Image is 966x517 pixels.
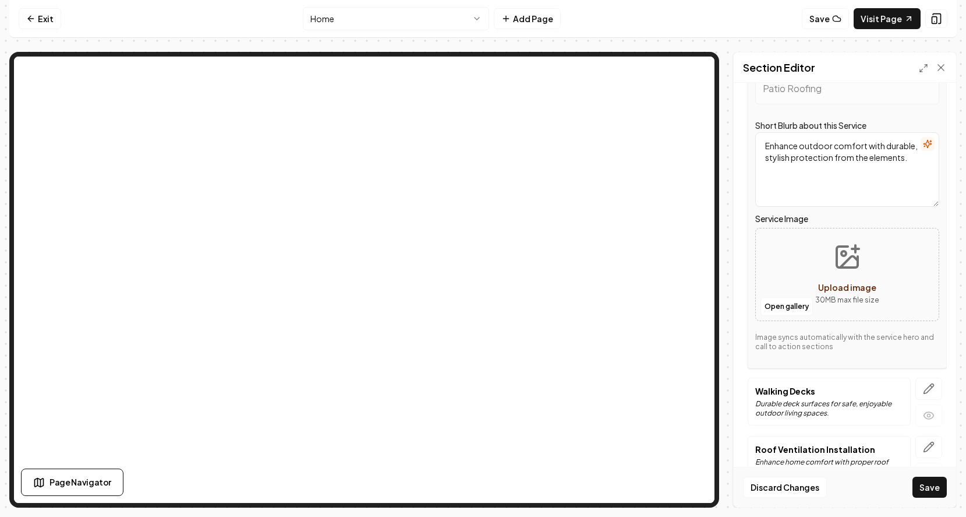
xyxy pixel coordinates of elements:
[755,444,903,455] p: Roof Ventilation Installation
[21,469,123,496] button: Page Navigator
[806,234,889,315] button: Upload image
[815,294,879,306] p: 30 MB max file size
[755,120,866,131] label: Short Blurb about this Service
[802,8,849,29] button: Save
[19,8,61,29] a: Exit
[755,399,903,418] p: Durable deck surfaces for safe, enjoyable outdoor living spaces.
[760,297,813,316] button: Open gallery
[755,212,939,226] label: Service Image
[743,59,815,76] h2: Section Editor
[755,458,903,476] p: Enhance home comfort with proper roof ventilation and airflow.
[755,385,903,397] p: Walking Decks
[755,333,939,351] p: Image syncs automatically with the service hero and call to action sections
[743,477,827,498] button: Discard Changes
[854,8,921,29] a: Visit Page
[755,72,939,104] input: Service Name
[494,8,561,29] button: Add Page
[818,282,876,293] span: Upload image
[912,477,947,498] button: Save
[49,476,111,488] span: Page Navigator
